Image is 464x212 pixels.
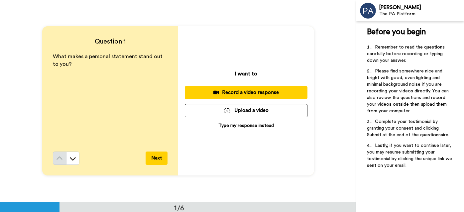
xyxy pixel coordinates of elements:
[367,69,450,113] span: Please find somewhere nice and bright with good, even lighting and minimal background noise if yo...
[190,89,302,96] div: Record a video response
[53,54,164,67] span: What makes a personal statement stand out to you?
[367,45,446,63] span: Remember to read the questions carefully before recording or typing down your answer.
[367,28,426,36] span: Before you begin
[379,4,464,11] div: [PERSON_NAME]
[218,122,274,129] p: Type my response instead
[360,3,376,19] img: Profile Image
[379,11,464,17] div: The PA Platform
[146,152,168,165] button: Next
[235,70,257,78] p: I want to
[185,104,307,117] button: Upload a video
[367,143,453,168] span: Lastly, if you want to continue later, you may resume submitting your testimonial by clicking the...
[367,119,449,137] span: Complete your testimonial by granting your consent and clicking Submit at the end of the question...
[53,37,168,46] h4: Question 1
[185,86,307,99] button: Record a video response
